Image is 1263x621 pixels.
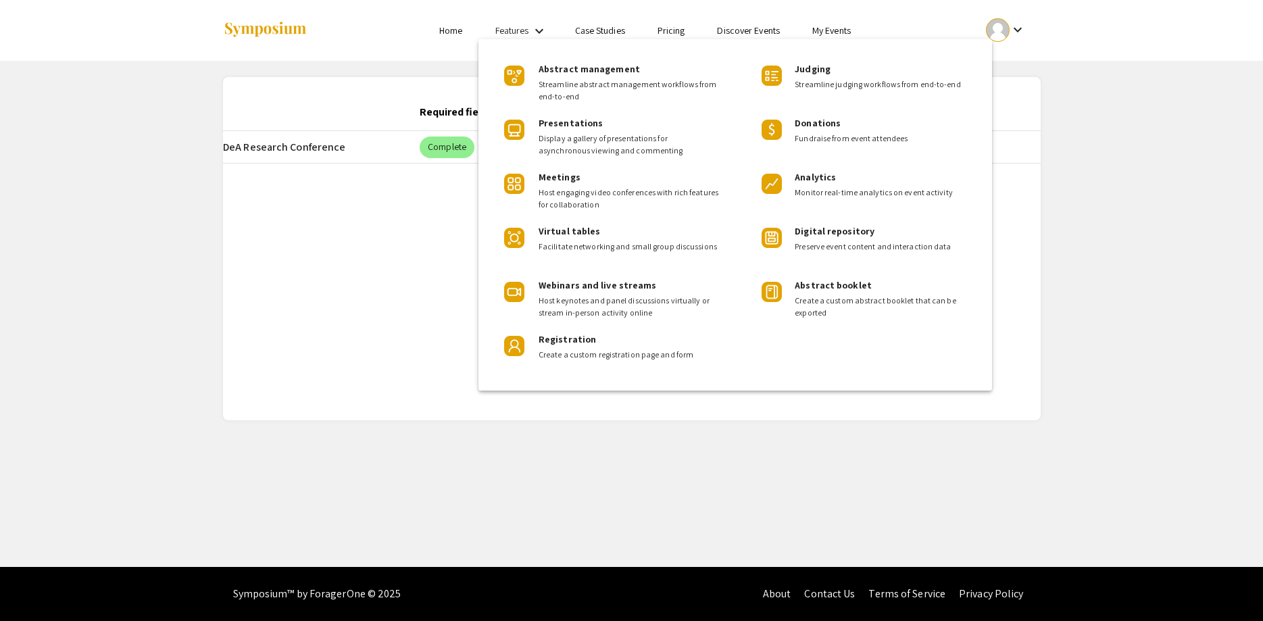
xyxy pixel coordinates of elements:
[539,333,596,345] span: Registration
[762,120,782,140] img: Product Icon
[762,228,782,248] img: Product Icon
[539,63,640,75] span: Abstract management
[795,279,872,291] span: Abstract booklet
[504,120,524,140] img: Product Icon
[795,63,831,75] span: Judging
[795,187,972,199] span: Monitor real-time analytics on event activity
[795,241,972,253] span: Preserve event content and interaction data
[504,66,524,86] img: Product Icon
[504,336,524,356] img: Product Icon
[762,66,782,86] img: Product Icon
[539,279,657,291] span: Webinars and live streams
[539,241,720,253] span: Facilitate networking and small group discussions
[795,132,972,145] span: Fundraise from event attendees
[795,78,972,91] span: Streamline judging workflows from end-to-end
[539,171,580,183] span: Meetings
[539,187,720,211] span: Host engaging video conferences with rich features for collaboration
[539,78,720,103] span: Streamline abstract management workflows from end-to-end
[539,295,720,319] span: Host keynotes and panel discussions virtually or stream in-person activity online
[762,174,782,194] img: Product Icon
[762,282,782,302] img: Product Icon
[795,295,972,319] span: Create a custom abstract booklet that can be exported
[539,117,603,129] span: Presentations
[795,117,841,129] span: Donations
[539,225,600,237] span: Virtual tables
[795,225,874,237] span: Digital repository
[795,171,836,183] span: Analytics
[539,132,720,157] span: Display a gallery of presentations for asynchronous viewing and commenting
[504,174,524,194] img: Product Icon
[539,349,720,361] span: Create a custom registration page and form
[504,228,524,248] img: Product Icon
[504,282,524,302] img: Product Icon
